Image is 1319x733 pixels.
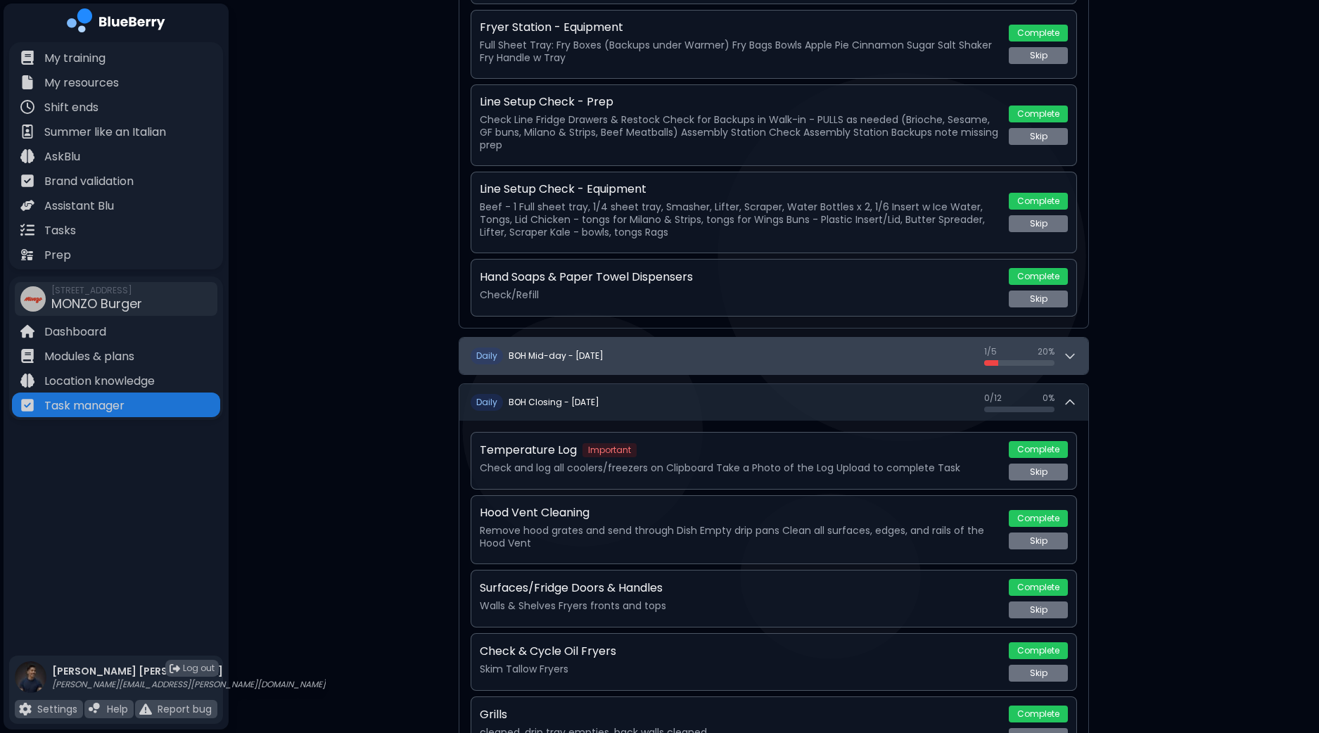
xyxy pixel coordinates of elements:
[67,8,165,37] img: company logo
[1043,393,1054,404] span: 0 %
[52,679,326,690] p: [PERSON_NAME][EMAIL_ADDRESS][PERSON_NAME][DOMAIN_NAME]
[480,113,1000,151] p: Check Line Fridge Drawers & Restock Check for Backups in Walk-in - PULLS as needed (Brioche, Sesa...
[107,703,128,715] p: Help
[158,703,212,715] p: Report bug
[459,384,1088,421] button: DailyBOH Closing - [DATE]0/120%
[1009,579,1068,596] button: Complete
[480,269,693,286] p: Hand Soaps & Paper Towel Dispensers
[183,663,215,674] span: Log out
[20,349,34,363] img: file icon
[20,100,34,114] img: file icon
[459,338,1088,374] button: DailyBOH Mid-day - [DATE]1/520%
[44,198,114,215] p: Assistant Blu
[1009,291,1068,307] button: Skip
[20,149,34,163] img: file icon
[1009,106,1068,122] button: Complete
[480,580,663,597] p: Surfaces/Fridge Doors & Handles
[89,703,101,715] img: file icon
[44,124,166,141] p: Summer like an Italian
[44,247,71,264] p: Prep
[51,285,142,296] span: [STREET_ADDRESS]
[480,663,1000,675] p: Skim Tallow Fryers
[509,397,599,408] h2: BOH Closing - [DATE]
[20,198,34,212] img: file icon
[20,75,34,89] img: file icon
[480,706,507,723] p: Grills
[582,443,637,457] span: Important
[44,50,106,67] p: My training
[480,200,1000,238] p: Beef - 1 Full sheet tray, 1/4 sheet tray, Smasher, Lifter, Scraper, Water Bottles x 2, 1/6 Insert...
[20,324,34,338] img: file icon
[480,181,646,198] p: Line Setup Check - Equipment
[19,703,32,715] img: file icon
[20,286,46,312] img: company thumbnail
[20,248,34,262] img: file icon
[1009,441,1068,458] button: Complete
[480,19,623,36] p: Fryer Station - Equipment
[20,223,34,237] img: file icon
[1009,215,1068,232] button: Skip
[1009,193,1068,210] button: Complete
[984,346,997,357] span: 1 / 5
[15,661,46,707] img: profile photo
[37,703,77,715] p: Settings
[20,174,34,188] img: file icon
[480,599,1000,612] p: Walls & Shelves Fryers fronts and tops
[1009,25,1068,42] button: Complete
[480,461,1000,474] p: Check and log all coolers/freezers on Clipboard Take a Photo of the Log Upload to complete Task
[471,348,503,364] span: D
[1009,47,1068,64] button: Skip
[20,374,34,388] img: file icon
[480,94,613,110] p: Line Setup Check - Prep
[44,173,134,190] p: Brand validation
[20,125,34,139] img: file icon
[44,148,80,165] p: AskBlu
[482,350,497,362] span: aily
[1009,665,1068,682] button: Skip
[509,350,604,362] h2: BOH Mid-day - [DATE]
[139,703,152,715] img: file icon
[44,75,119,91] p: My resources
[984,393,1002,404] span: 0 / 12
[1009,510,1068,527] button: Complete
[44,99,98,116] p: Shift ends
[44,324,106,340] p: Dashboard
[1038,346,1054,357] span: 20 %
[44,222,76,239] p: Tasks
[44,373,155,390] p: Location knowledge
[480,442,577,459] p: Temperature Log
[20,51,34,65] img: file icon
[1009,706,1068,722] button: Complete
[480,288,1000,301] p: Check/Refill
[480,39,1000,64] p: Full Sheet Tray: Fry Boxes (Backups under Warmer) Fry Bags Bowls Apple Pie Cinnamon Sugar Salt Sh...
[480,643,616,660] p: Check & Cycle Oil Fryers
[1009,601,1068,618] button: Skip
[44,348,134,365] p: Modules & plans
[52,665,326,677] p: [PERSON_NAME] [PERSON_NAME]
[1009,642,1068,659] button: Complete
[20,398,34,412] img: file icon
[471,394,503,411] span: D
[170,663,180,674] img: logout
[44,397,125,414] p: Task manager
[1009,268,1068,285] button: Complete
[480,524,1000,549] p: Remove hood grates and send through Dish Empty drip pans Clean all surfaces, edges, and rails of ...
[1009,464,1068,480] button: Skip
[1009,128,1068,145] button: Skip
[51,295,142,312] span: MONZO Burger
[480,504,590,521] p: Hood Vent Cleaning
[1009,533,1068,549] button: Skip
[482,396,497,408] span: aily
